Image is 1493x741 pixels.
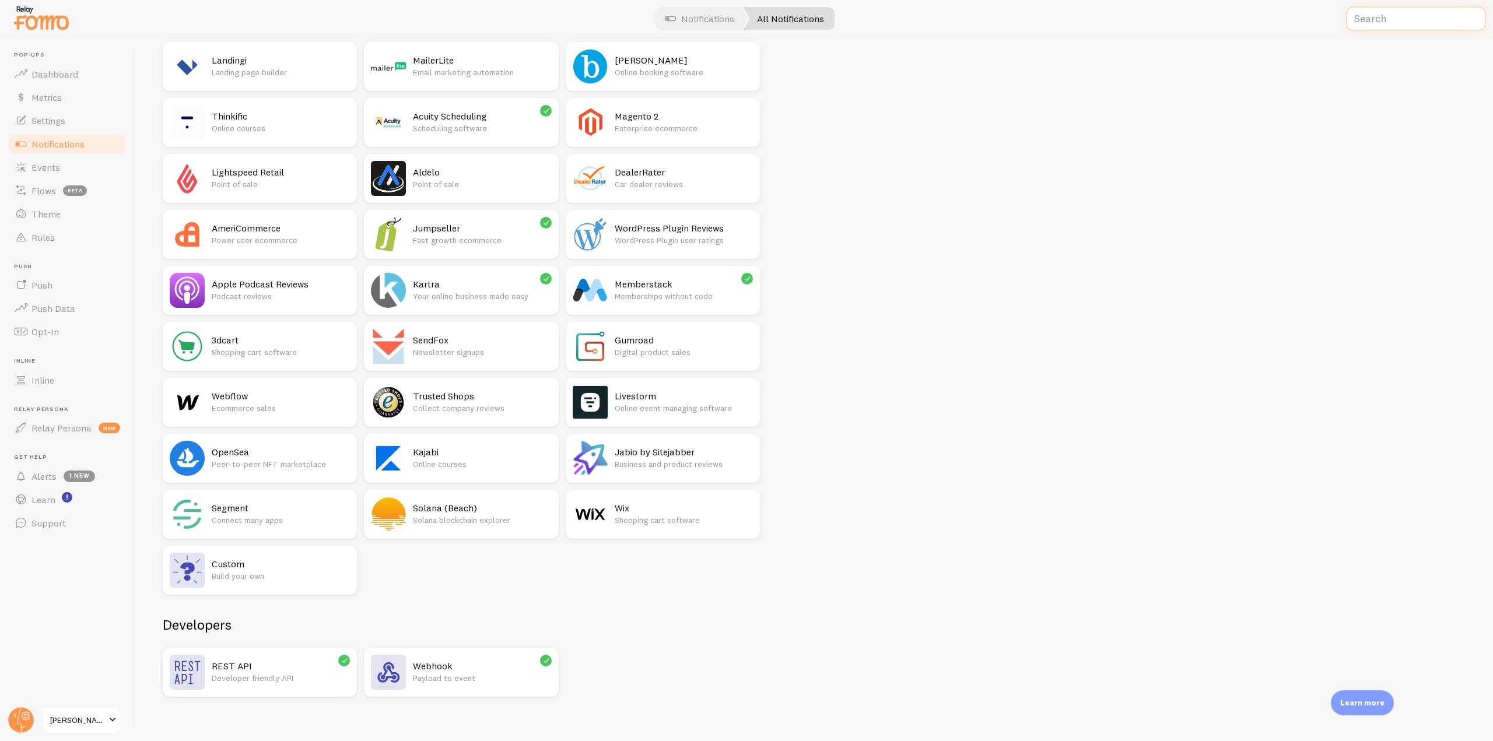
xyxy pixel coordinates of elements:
[63,185,87,196] span: beta
[31,231,55,243] span: Rules
[31,517,66,529] span: Support
[413,66,551,78] p: Email marketing automation
[573,385,608,420] img: Livestorm
[573,441,608,476] img: Jabio by Sitejabber
[99,423,120,433] span: new
[7,297,127,320] a: Push Data
[615,402,753,414] p: Online event managing software
[31,92,62,103] span: Metrics
[371,497,406,532] img: Solana (Beach)
[14,406,127,413] span: Relay Persona
[212,570,350,582] p: Build your own
[371,217,406,252] img: Jumpseller
[31,208,61,220] span: Theme
[615,66,753,78] p: Online booking software
[413,660,551,672] h2: Webhook
[212,660,350,672] h2: REST API
[413,346,551,358] p: Newsletter signups
[212,66,350,78] p: Landing page builder
[212,54,350,66] h2: Landingi
[7,465,127,488] a: Alerts 1 new
[615,222,753,234] h2: WordPress Plugin Reviews
[31,185,56,196] span: Flows
[170,655,205,690] img: REST API
[615,166,753,178] h2: DealerRater
[371,273,406,308] img: Kartra
[212,278,350,290] h2: Apple Podcast Reviews
[212,558,350,570] h2: Custom
[62,492,72,503] svg: <p>Watch New Feature Tutorials!</p>
[212,502,350,514] h2: Segment
[31,470,57,482] span: Alerts
[413,110,551,122] h2: Acuity Scheduling
[7,86,127,109] a: Metrics
[170,105,205,140] img: Thinkific
[7,156,127,179] a: Events
[413,514,551,526] p: Solana blockchain explorer
[1340,697,1385,708] p: Learn more
[212,222,350,234] h2: AmeriCommerce
[615,458,753,470] p: Business and product reviews
[413,234,551,246] p: Fast growth ecommerce
[212,234,350,246] p: Power user ecommerce
[7,511,127,535] a: Support
[1331,690,1394,715] div: Learn more
[413,222,551,234] h2: Jumpseller
[615,234,753,246] p: WordPress Plugin user ratings
[31,138,85,150] span: Notifications
[7,416,127,440] a: Relay Persona new
[163,616,760,634] h2: Developers
[371,161,406,196] img: Aldelo
[212,402,350,414] p: Ecommerce sales
[573,217,608,252] img: WordPress Plugin Reviews
[413,278,551,290] h2: Kartra
[42,706,121,734] a: [PERSON_NAME]-test-store
[615,346,753,358] p: Digital product sales
[573,105,608,140] img: Magento 2
[413,502,551,514] h2: Solana (Beach)
[615,446,753,458] h2: Jabio by Sitejabber
[64,470,95,482] span: 1 new
[573,329,608,364] img: Gumroad
[212,390,350,402] h2: Webflow
[170,329,205,364] img: 3dcart
[31,303,75,314] span: Push Data
[371,105,406,140] img: Acuity Scheduling
[371,441,406,476] img: Kajabi
[31,68,78,80] span: Dashboard
[615,390,753,402] h2: Livestorm
[615,54,753,66] h2: [PERSON_NAME]
[212,446,350,458] h2: OpenSea
[413,166,551,178] h2: Aldelo
[7,132,127,156] a: Notifications
[212,514,350,526] p: Connect many apps
[615,278,753,290] h2: Memberstack
[14,357,127,365] span: Inline
[14,263,127,271] span: Push
[371,385,406,420] img: Trusted Shops
[31,494,55,505] span: Learn
[7,320,127,343] a: Opt-In
[573,273,608,308] img: Memberstack
[7,226,127,249] a: Rules
[615,178,753,190] p: Car dealer reviews
[31,422,92,434] span: Relay Persona
[212,110,350,122] h2: Thinkific
[170,441,205,476] img: OpenSea
[212,672,350,684] p: Developer friendly API
[413,390,551,402] h2: Trusted Shops
[413,54,551,66] h2: MailerLite
[31,161,60,173] span: Events
[14,51,127,59] span: Pop-ups
[7,62,127,86] a: Dashboard
[371,655,406,690] img: Webhook
[212,122,350,134] p: Online courses
[212,166,350,178] h2: Lightspeed Retail
[573,161,608,196] img: DealerRater
[14,454,127,461] span: Get Help
[413,122,551,134] p: Scheduling software
[371,329,406,364] img: SendFox
[615,122,753,134] p: Enterprise ecommerce
[573,497,608,532] img: Wix
[212,178,350,190] p: Point of sale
